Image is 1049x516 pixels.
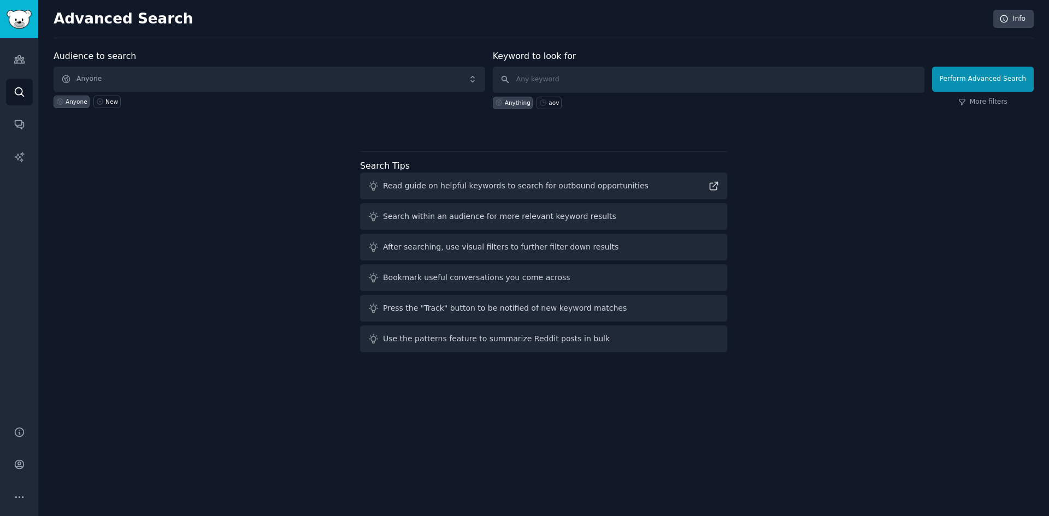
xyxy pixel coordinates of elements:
div: Press the "Track" button to be notified of new keyword matches [383,303,627,314]
div: Read guide on helpful keywords to search for outbound opportunities [383,180,649,192]
img: GummySearch logo [7,10,32,29]
label: Search Tips [360,161,410,171]
input: Any keyword [493,67,924,93]
a: New [93,96,120,108]
a: More filters [958,97,1007,107]
button: Perform Advanced Search [932,67,1034,92]
label: Audience to search [54,51,136,61]
div: Use the patterns feature to summarize Reddit posts in bulk [383,333,610,345]
div: Search within an audience for more relevant keyword results [383,211,616,222]
button: Anyone [54,67,485,92]
div: aov [549,99,559,106]
div: Anyone [66,98,87,105]
div: New [105,98,118,105]
a: Info [993,10,1034,28]
h2: Advanced Search [54,10,987,28]
div: Anything [505,99,531,106]
label: Keyword to look for [493,51,576,61]
div: Bookmark useful conversations you come across [383,272,570,283]
div: After searching, use visual filters to further filter down results [383,241,618,253]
